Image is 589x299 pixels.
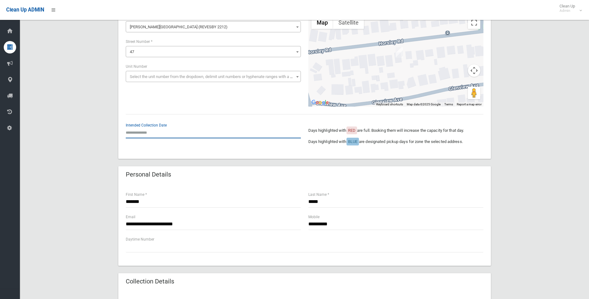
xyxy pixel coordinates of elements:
[444,103,453,106] a: Terms (opens in new tab)
[126,46,301,57] span: 47
[310,99,330,107] a: Open this area in Google Maps (opens a new window)
[126,21,301,32] span: Horsley Road (REVESBY 2212)
[333,16,364,29] button: Show satellite imagery
[348,139,357,144] span: BLUE
[6,7,44,13] span: Clean Up ADMIN
[407,103,441,106] span: Map data ©2025 Google
[130,74,303,79] span: Select the unit number from the dropdown, delimit unit numbers or hyphenate ranges with a comma
[308,127,483,134] p: Days highlighted with are full. Booking them will increase the capacity for that day.
[468,87,480,99] button: Drag Pegman onto the map to open Street View
[130,49,134,54] span: 47
[127,48,299,56] span: 47
[127,23,299,31] span: Horsley Road (REVESBY 2212)
[376,102,403,107] button: Keyboard shortcuts
[311,16,333,29] button: Show street map
[560,8,575,13] small: Admin
[118,168,179,181] header: Personal Details
[468,16,480,29] button: Toggle fullscreen view
[308,138,483,145] p: Days highlighted with are designated pickup days for zone the selected address.
[556,4,581,13] span: Clean Up
[457,103,482,106] a: Report a map error
[348,128,356,133] span: RED
[118,275,182,287] header: Collection Details
[310,99,330,107] img: Google
[396,47,403,58] div: 47 Horsley Road, REVESBY NSW 2212
[468,64,480,77] button: Map camera controls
